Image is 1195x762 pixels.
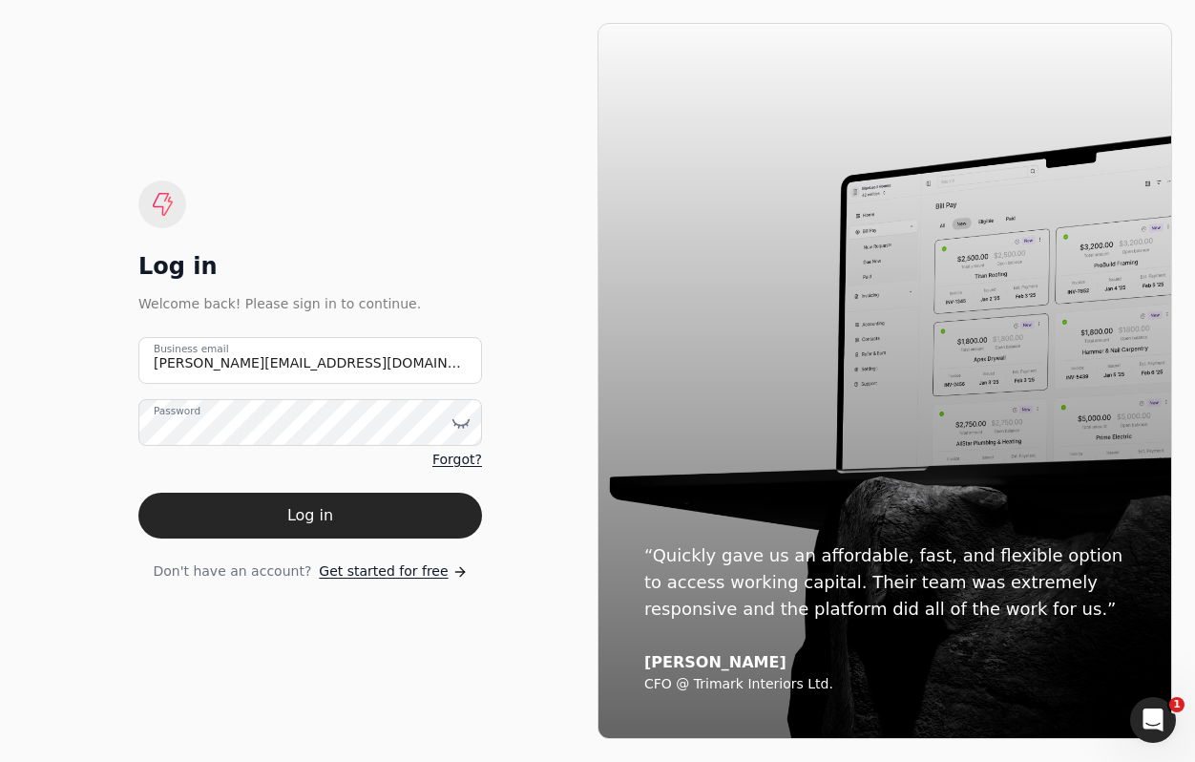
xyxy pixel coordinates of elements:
button: Log in [138,493,482,539]
div: Log in [138,251,482,282]
a: Forgot? [432,450,482,470]
span: Get started for free [319,561,448,582]
iframe: Intercom live chat [1130,697,1176,743]
div: Welcome back! Please sign in to continue. [138,293,482,314]
div: CFO @ Trimark Interiors Ltd. [644,676,1125,693]
a: Get started for free [319,561,467,582]
span: 1 [1169,697,1185,712]
label: Password [154,404,200,419]
label: Business email [154,342,229,357]
div: [PERSON_NAME] [644,653,1125,672]
span: Don't have an account? [153,561,311,582]
div: “Quickly gave us an affordable, fast, and flexible option to access working capital. Their team w... [644,542,1125,623]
